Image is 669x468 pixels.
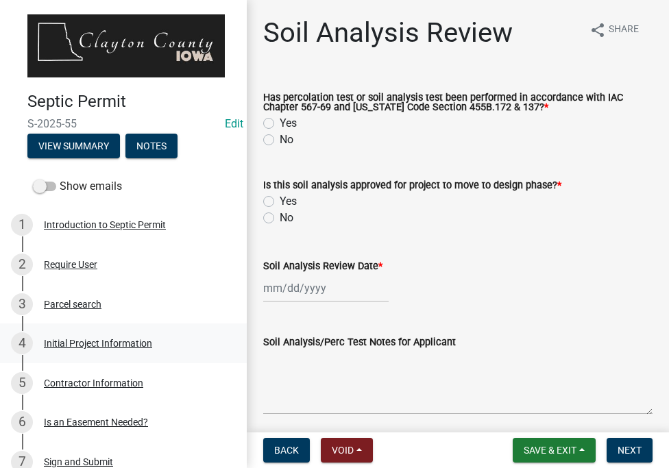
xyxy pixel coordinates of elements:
[263,274,389,302] input: mm/dd/yyyy
[274,445,299,456] span: Back
[11,214,33,236] div: 1
[263,338,456,347] label: Soil Analysis/Perc Test Notes for Applicant
[263,262,382,271] label: Soil Analysis Review Date
[524,445,576,456] span: Save & Exit
[11,332,33,354] div: 4
[225,117,243,130] a: Edit
[11,254,33,275] div: 2
[44,220,166,230] div: Introduction to Septic Permit
[609,22,639,38] span: Share
[125,141,178,152] wm-modal-confirm: Notes
[513,438,596,463] button: Save & Exit
[11,293,33,315] div: 3
[321,438,373,463] button: Void
[44,417,148,427] div: Is an Easement Needed?
[607,438,653,463] button: Next
[27,141,120,152] wm-modal-confirm: Summary
[11,372,33,394] div: 5
[11,411,33,433] div: 6
[280,115,297,132] label: Yes
[618,445,642,456] span: Next
[263,181,561,190] label: Is this soil analysis approved for project to move to design phase?
[44,338,152,348] div: Initial Project Information
[589,22,606,38] i: share
[263,93,653,113] label: Has percolation test or soil analysis test been performed in accordance with IAC Chapter 567-69 a...
[44,299,101,309] div: Parcel search
[44,378,143,388] div: Contractor Information
[225,117,243,130] wm-modal-confirm: Edit Application Number
[44,457,113,467] div: Sign and Submit
[27,14,225,77] img: Clayton County, Iowa
[44,260,97,269] div: Require User
[33,178,122,195] label: Show emails
[27,134,120,158] button: View Summary
[27,92,236,112] h4: Septic Permit
[280,210,293,226] label: No
[280,193,297,210] label: Yes
[263,16,513,49] h1: Soil Analysis Review
[263,438,310,463] button: Back
[125,134,178,158] button: Notes
[579,16,650,43] button: shareShare
[332,445,354,456] span: Void
[280,132,293,148] label: No
[27,117,219,130] span: S-2025-55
